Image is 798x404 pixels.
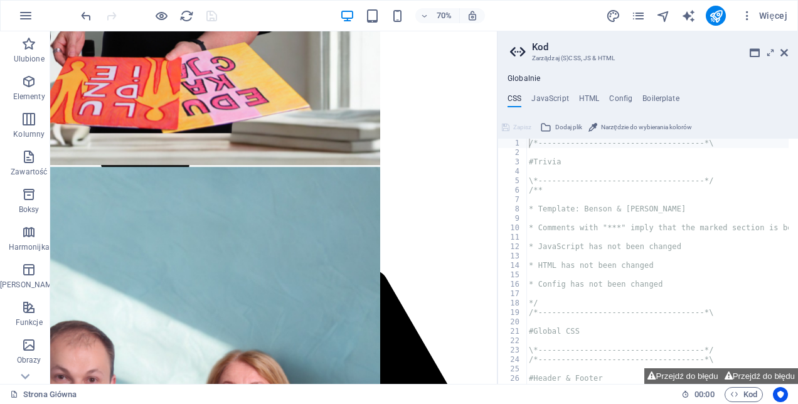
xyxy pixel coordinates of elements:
div: 27 [498,383,528,393]
button: navigator [656,8,671,23]
button: undo [78,8,93,23]
div: 1 [498,139,528,148]
div: 12 [498,242,528,252]
p: Harmonijka [9,242,50,252]
i: Strony (Ctrl+Alt+S) [631,9,646,23]
button: design [605,8,620,23]
button: text_generator [681,8,696,23]
button: Usercentrics [773,387,788,402]
button: Dodaj plik [538,120,584,135]
span: Więcej [741,9,787,22]
p: Kolumny [13,129,45,139]
h4: JavaScript [531,94,568,108]
div: 10 [498,223,528,233]
div: 25 [498,364,528,374]
p: Obrazy [17,355,41,365]
h2: Kod [532,41,788,53]
div: 26 [498,374,528,383]
button: Więcej [736,6,792,26]
a: Kliknij, aby anulować zaznaczenie. Kliknij dwukrotnie, aby otworzyć Strony [10,387,77,402]
div: 3 [498,157,528,167]
h4: HTML [579,94,600,108]
span: : [703,390,705,399]
i: AI Writer [681,9,696,23]
div: 18 [498,299,528,308]
div: 6 [498,186,528,195]
button: Narzędzie do wybierania kolorów [587,120,694,135]
button: reload [179,8,194,23]
div: 24 [498,355,528,364]
span: Dodaj plik [555,120,582,135]
div: 19 [498,308,528,317]
div: 21 [498,327,528,336]
p: Ulubione [14,54,45,64]
i: Projekt (Ctrl+Alt+Y) [606,9,620,23]
button: publish [706,6,726,26]
i: Cofnij: Zmień podpis (Ctrl+Z) [79,9,93,23]
h4: Globalnie [508,74,540,84]
div: 9 [498,214,528,223]
h4: Boilerplate [642,94,679,108]
div: 7 [498,195,528,205]
i: Opublikuj [709,9,723,23]
h6: Czas sesji [681,387,715,402]
h6: 70% [434,8,454,23]
div: 4 [498,167,528,176]
div: 14 [498,261,528,270]
h4: CSS [508,94,521,108]
div: 23 [498,346,528,355]
div: 13 [498,252,528,261]
span: 00 00 [694,387,714,402]
div: 16 [498,280,528,289]
div: 20 [498,317,528,327]
p: Elementy [13,92,45,102]
div: 22 [498,336,528,346]
p: Boksy [19,205,40,215]
button: 70% [415,8,460,23]
button: Przejdź do błędu [644,368,721,384]
div: 17 [498,289,528,299]
span: Narzędzie do wybierania kolorów [601,120,692,135]
div: 5 [498,176,528,186]
div: 2 [498,148,528,157]
button: Kod [725,387,763,402]
button: Kliknij tutaj, aby wyjść z trybu podglądu i kontynuować edycję [154,8,169,23]
i: Nawigator [656,9,671,23]
h3: Zarządzaj (S)CSS, JS & HTML [532,53,763,64]
p: Zawartość [11,167,47,177]
div: 11 [498,233,528,242]
button: pages [630,8,646,23]
span: Kod [730,387,757,402]
button: Przejdź do błędu [721,368,798,384]
h4: Config [609,94,632,108]
div: 8 [498,205,528,214]
div: 15 [498,270,528,280]
p: Funkcje [16,317,43,327]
